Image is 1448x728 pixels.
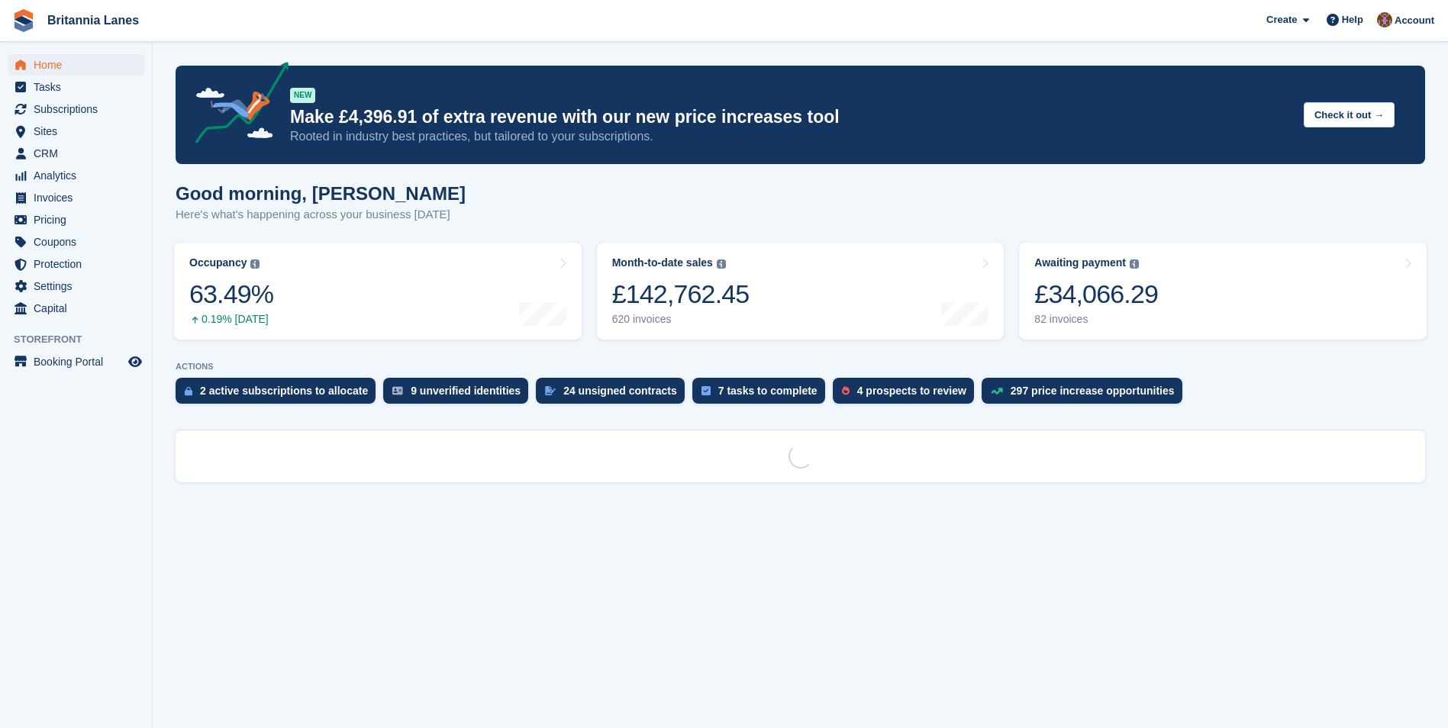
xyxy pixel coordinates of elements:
p: Rooted in industry best practices, but tailored to your subscriptions. [290,128,1292,145]
img: price_increase_opportunities-93ffe204e8149a01c8c9dc8f82e8f89637d9d84a8eef4429ea346261dce0b2c0.svg [991,388,1003,395]
p: Here's what's happening across your business [DATE] [176,206,466,224]
img: Andy Collier [1377,12,1392,27]
div: 24 unsigned contracts [563,385,677,397]
a: Preview store [126,353,144,371]
div: 297 price increase opportunities [1011,385,1175,397]
img: icon-info-grey-7440780725fd019a000dd9b08b2336e03edf1995a4989e88bcd33f0948082b44.svg [717,259,726,269]
a: menu [8,187,144,208]
a: menu [8,165,144,186]
div: 9 unverified identities [411,385,521,397]
img: task-75834270c22a3079a89374b754ae025e5fb1db73e45f91037f5363f120a921f8.svg [701,386,711,395]
h1: Good morning, [PERSON_NAME] [176,183,466,204]
a: menu [8,54,144,76]
a: menu [8,298,144,319]
a: menu [8,98,144,120]
span: Protection [34,253,125,275]
p: ACTIONS [176,362,1425,372]
p: Make £4,396.91 of extra revenue with our new price increases tool [290,106,1292,128]
a: 9 unverified identities [383,378,536,411]
div: £142,762.45 [612,279,750,310]
a: menu [8,253,144,275]
img: icon-info-grey-7440780725fd019a000dd9b08b2336e03edf1995a4989e88bcd33f0948082b44.svg [1130,259,1139,269]
img: price-adjustments-announcement-icon-8257ccfd72463d97f412b2fc003d46551f7dbcb40ab6d574587a9cd5c0d94... [182,62,289,149]
div: 7 tasks to complete [718,385,818,397]
span: Subscriptions [34,98,125,120]
a: 2 active subscriptions to allocate [176,378,383,411]
div: 63.49% [189,279,273,310]
div: 82 invoices [1034,313,1158,326]
div: £34,066.29 [1034,279,1158,310]
a: Occupancy 63.49% 0.19% [DATE] [174,243,582,340]
div: NEW [290,88,315,103]
div: 4 prospects to review [857,385,966,397]
a: menu [8,351,144,372]
img: stora-icon-8386f47178a22dfd0bd8f6a31ec36ba5ce8667c1dd55bd0f319d3a0aa187defe.svg [12,9,35,32]
img: prospect-51fa495bee0391a8d652442698ab0144808aea92771e9ea1ae160a38d050c398.svg [842,386,850,395]
a: menu [8,121,144,142]
div: 2 active subscriptions to allocate [200,385,368,397]
span: Storefront [14,332,152,347]
a: Awaiting payment £34,066.29 82 invoices [1019,243,1427,340]
span: Sites [34,121,125,142]
span: Home [34,54,125,76]
a: 7 tasks to complete [692,378,833,411]
a: menu [8,231,144,253]
a: menu [8,275,144,297]
span: Settings [34,275,125,297]
span: Tasks [34,76,125,98]
a: 297 price increase opportunities [982,378,1190,411]
img: contract_signature_icon-13c848040528278c33f63329250d36e43548de30e8caae1d1a13099fd9432cc5.svg [545,386,556,395]
a: Month-to-date sales £142,762.45 620 invoices [597,243,1005,340]
span: Help [1342,12,1363,27]
span: Invoices [34,187,125,208]
span: Analytics [34,165,125,186]
span: Booking Portal [34,351,125,372]
span: CRM [34,143,125,164]
a: Britannia Lanes [41,8,145,33]
div: 0.19% [DATE] [189,313,273,326]
img: icon-info-grey-7440780725fd019a000dd9b08b2336e03edf1995a4989e88bcd33f0948082b44.svg [250,259,260,269]
a: menu [8,76,144,98]
span: Coupons [34,231,125,253]
img: verify_identity-adf6edd0f0f0b5bbfe63781bf79b02c33cf7c696d77639b501bdc392416b5a36.svg [392,386,403,395]
div: Occupancy [189,256,247,269]
a: 24 unsigned contracts [536,378,692,411]
img: active_subscription_to_allocate_icon-d502201f5373d7db506a760aba3b589e785aa758c864c3986d89f69b8ff3... [185,386,192,396]
a: 4 prospects to review [833,378,982,411]
div: Awaiting payment [1034,256,1126,269]
span: Account [1395,13,1434,28]
div: 620 invoices [612,313,750,326]
span: Pricing [34,209,125,230]
a: menu [8,209,144,230]
span: Create [1266,12,1297,27]
span: Capital [34,298,125,319]
a: menu [8,143,144,164]
div: Month-to-date sales [612,256,713,269]
button: Check it out → [1304,102,1395,127]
